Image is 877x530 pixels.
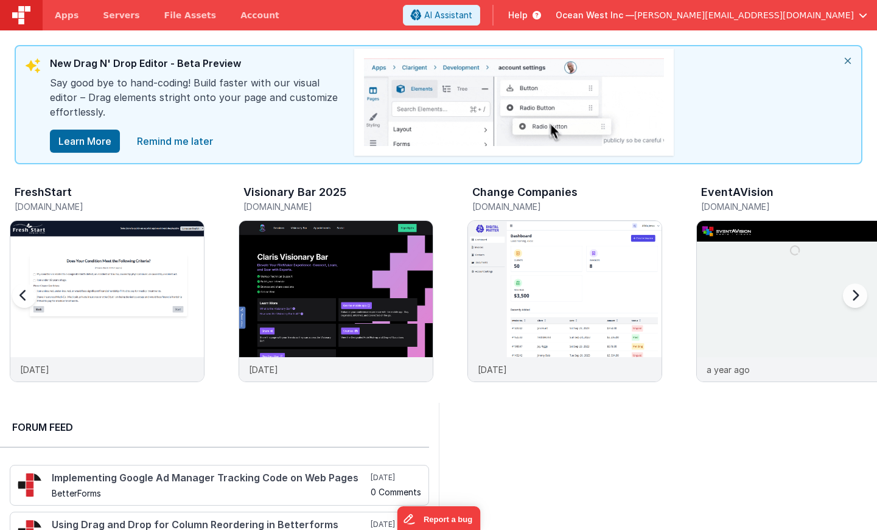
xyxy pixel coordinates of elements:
h5: [DATE] [371,520,421,529]
p: a year ago [707,363,750,376]
h3: Visionary Bar 2025 [243,186,346,198]
button: AI Assistant [403,5,480,26]
a: close [130,129,220,153]
i: close [834,46,861,75]
span: Help [508,9,528,21]
span: File Assets [164,9,217,21]
h4: Implementing Google Ad Manager Tracking Code on Web Pages [52,473,368,484]
h2: Forum Feed [12,420,417,434]
span: [PERSON_NAME][EMAIL_ADDRESS][DOMAIN_NAME] [634,9,854,21]
h3: FreshStart [15,186,72,198]
div: New Drag N' Drop Editor - Beta Preview [50,56,342,75]
span: Ocean West Inc — [556,9,634,21]
span: AI Assistant [424,9,472,21]
h5: [DOMAIN_NAME] [15,202,204,211]
h5: 0 Comments [371,487,421,497]
h5: [DOMAIN_NAME] [243,202,433,211]
img: 295_2.png [18,473,42,497]
button: Ocean West Inc — [PERSON_NAME][EMAIL_ADDRESS][DOMAIN_NAME] [556,9,867,21]
button: Learn More [50,130,120,153]
h3: EventAVision [701,186,774,198]
span: Apps [55,9,79,21]
div: Say good bye to hand-coding! Build faster with our visual editor – Drag elements stright onto you... [50,75,342,129]
h3: Change Companies [472,186,578,198]
p: [DATE] [249,363,278,376]
h5: [DOMAIN_NAME] [472,202,662,211]
h5: BetterForms [52,489,368,498]
p: [DATE] [478,363,507,376]
span: Servers [103,9,139,21]
a: Implementing Google Ad Manager Tracking Code on Web Pages BetterForms [DATE] 0 Comments [10,465,429,506]
h5: [DATE] [371,473,421,483]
